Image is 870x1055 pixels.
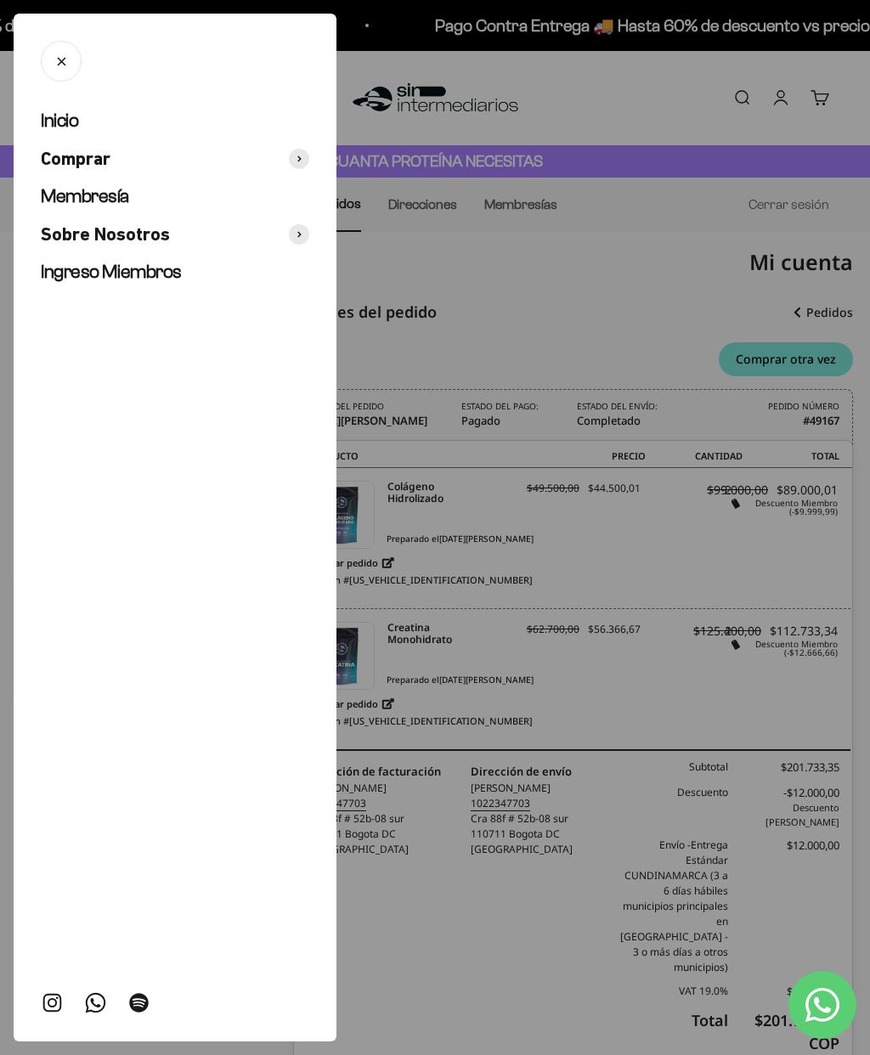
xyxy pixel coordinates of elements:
button: Cerrar [41,41,82,82]
a: Inicio [41,109,309,133]
button: Sobre Nosotros [41,223,309,247]
a: Síguenos en Spotify [127,991,150,1014]
span: Ingreso Miembros [41,261,182,282]
a: Síguenos en Instagram [41,991,64,1014]
span: Comprar [41,147,110,172]
span: Sobre Nosotros [41,223,170,247]
a: Membresía [41,184,309,209]
a: Ingreso Miembros [41,260,309,285]
a: Síguenos en WhatsApp [84,991,107,1014]
button: Comprar [41,147,309,172]
span: Inicio [41,110,78,131]
span: Membresía [41,185,129,206]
